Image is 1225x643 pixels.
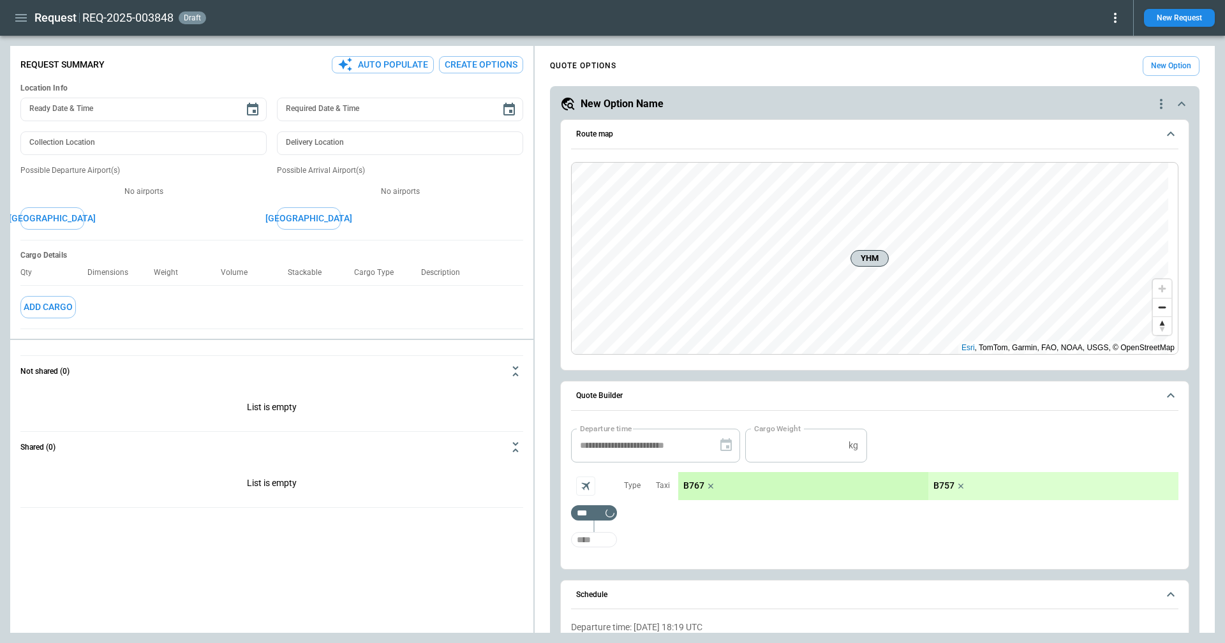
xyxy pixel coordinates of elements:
div: Route map [571,162,1178,355]
h6: Shared (0) [20,443,56,452]
p: List is empty [20,387,523,431]
button: [GEOGRAPHIC_DATA] [20,207,84,230]
button: Choose date [496,97,522,122]
h6: Location Info [20,84,523,93]
span: YHM [856,252,883,265]
p: Possible Departure Airport(s) [20,165,267,176]
button: Reset bearing to north [1153,316,1171,335]
button: New Option [1143,56,1199,76]
p: Type [624,480,641,491]
p: B757 [933,480,954,491]
div: quote-option-actions [1154,96,1169,112]
div: Not shared (0) [20,462,523,507]
button: New Option Namequote-option-actions [560,96,1189,112]
p: Possible Arrival Airport(s) [277,165,523,176]
button: Create Options [439,56,523,73]
p: Weight [154,268,188,277]
div: , TomTom, Garmin, FAO, NOAA, USGS, © OpenStreetMap [961,341,1175,354]
p: List is empty [20,462,523,507]
button: Auto Populate [332,56,434,73]
label: Cargo Weight [754,423,801,434]
button: Zoom in [1153,279,1171,298]
canvas: Map [572,163,1168,354]
button: [GEOGRAPHIC_DATA] [277,207,341,230]
h4: QUOTE OPTIONS [550,63,616,69]
h2: REQ-2025-003848 [82,10,174,26]
button: Add Cargo [20,296,76,318]
h6: Quote Builder [576,392,623,400]
span: Aircraft selection [576,477,595,496]
p: Volume [221,268,258,277]
h1: Request [34,10,77,26]
p: Stackable [288,268,332,277]
div: Too short [571,505,617,521]
div: Quote Builder [571,429,1178,554]
p: Cargo Type [354,268,404,277]
p: No airports [20,186,267,197]
p: Dimensions [87,268,138,277]
p: Departure time: [DATE] 18:19 UTC [571,622,1178,633]
p: No airports [277,186,523,197]
div: Too short [571,532,617,547]
button: Choose date [240,97,265,122]
button: New Request [1144,9,1215,27]
h6: Not shared (0) [20,367,70,376]
p: kg [849,440,858,451]
label: Departure time [580,423,632,434]
p: Taxi [656,480,670,491]
p: Qty [20,268,42,277]
p: Request Summary [20,59,105,70]
div: scrollable content [678,472,1178,500]
p: Description [421,268,470,277]
button: Shared (0) [20,432,523,462]
h5: New Option Name [581,97,664,111]
button: Route map [571,120,1178,149]
button: Quote Builder [571,381,1178,411]
button: Schedule [571,580,1178,610]
button: Not shared (0) [20,356,523,387]
button: Zoom out [1153,298,1171,316]
span: draft [181,13,204,22]
p: B767 [683,480,704,491]
a: Esri [961,343,975,352]
h6: Cargo Details [20,251,523,260]
h6: Route map [576,130,613,138]
h6: Schedule [576,591,607,599]
div: Not shared (0) [20,387,523,431]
